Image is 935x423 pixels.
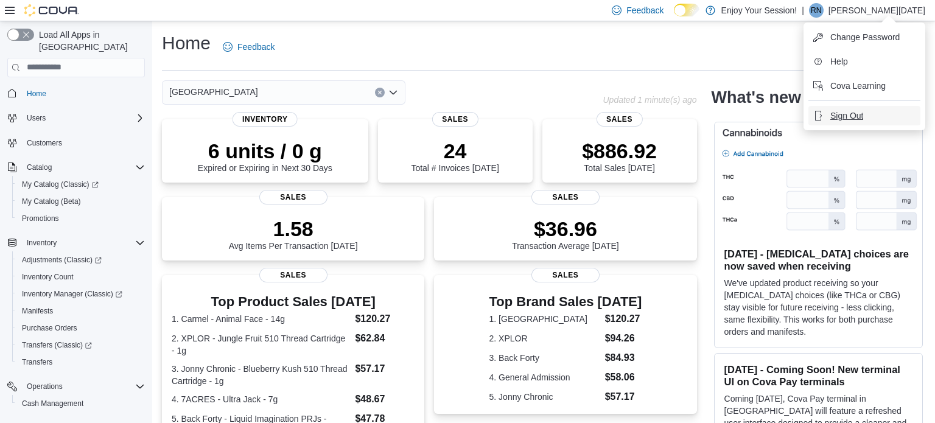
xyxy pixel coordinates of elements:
button: My Catalog (Beta) [12,193,150,210]
span: Transfers (Classic) [22,340,92,350]
a: My Catalog (Beta) [17,194,86,209]
button: Open list of options [388,88,398,97]
span: Inventory Count [17,270,145,284]
span: Load All Apps in [GEOGRAPHIC_DATA] [34,29,145,53]
h3: [DATE] - [MEDICAL_DATA] choices are now saved when receiving [724,248,912,272]
span: Operations [22,379,145,394]
span: Home [27,89,46,99]
a: Adjustments (Classic) [17,253,107,267]
div: Avg Items Per Transaction [DATE] [229,217,358,251]
a: Inventory Manager (Classic) [17,287,127,301]
span: Promotions [22,214,59,223]
span: Inventory [22,236,145,250]
span: Catalog [22,160,145,175]
span: Operations [27,382,63,391]
span: Inventory [27,238,57,248]
dt: 2. XPLOR [489,332,600,344]
span: Inventory Manager (Classic) [22,289,122,299]
a: Transfers (Classic) [12,337,150,354]
dd: $62.84 [355,331,415,346]
button: Purchase Orders [12,320,150,337]
h3: [DATE] - Coming Soon! New terminal UI on Cova Pay terminals [724,363,912,388]
a: Cash Management [17,396,88,411]
button: Catalog [2,159,150,176]
dt: 3. Back Forty [489,352,600,364]
button: Cash Management [12,395,150,412]
dd: $94.26 [605,331,642,346]
dd: $84.93 [605,351,642,365]
dd: $120.27 [355,312,415,326]
span: Manifests [22,306,53,316]
dd: $58.06 [605,370,642,385]
dt: 2. XPLOR - Jungle Fruit 510 Thread Cartridge - 1g [172,332,350,357]
span: Cova Learning [830,80,886,92]
a: My Catalog (Classic) [12,176,150,193]
span: Sales [531,268,600,282]
dd: $48.67 [355,392,415,407]
h2: What's new [712,88,801,107]
button: Operations [2,378,150,395]
dt: 3. Jonny Chronic - Blueberry Kush 510 Thread Cartridge - 1g [172,363,350,387]
a: Transfers [17,355,57,369]
button: Clear input [375,88,385,97]
span: Transfers [22,357,52,367]
span: Dark Mode [674,16,674,17]
span: My Catalog (Classic) [17,177,145,192]
input: Dark Mode [674,4,699,16]
span: Home [22,86,145,101]
span: Feedback [237,41,275,53]
button: Home [2,85,150,102]
p: | [802,3,804,18]
h3: Top Brand Sales [DATE] [489,295,642,309]
p: $36.96 [512,217,619,241]
a: Purchase Orders [17,321,82,335]
span: Catalog [27,163,52,172]
span: Transfers [17,355,145,369]
span: Sales [259,190,327,205]
a: Transfers (Classic) [17,338,97,352]
button: Change Password [808,27,920,47]
span: Inventory Manager (Classic) [17,287,145,301]
span: Adjustments (Classic) [17,253,145,267]
dd: $120.27 [605,312,642,326]
p: Enjoy Your Session! [721,3,797,18]
span: Users [22,111,145,125]
span: Purchase Orders [22,323,77,333]
span: Help [830,55,848,68]
span: Sales [259,268,327,282]
dd: $57.17 [355,362,415,376]
span: Manifests [17,304,145,318]
button: Inventory [22,236,61,250]
dt: 4. 7ACRES - Ultra Jack - 7g [172,393,350,405]
button: Operations [22,379,68,394]
div: Expired or Expiring in Next 30 Days [198,139,332,173]
a: Feedback [218,35,279,59]
button: Sign Out [808,106,920,125]
span: Inventory Count [22,272,74,282]
button: Promotions [12,210,150,227]
a: Manifests [17,304,58,318]
img: Cova [24,4,79,16]
p: We've updated product receiving so your [MEDICAL_DATA] choices (like THCa or CBG) stay visible fo... [724,277,912,338]
p: 24 [411,139,499,163]
span: Sales [531,190,600,205]
button: Catalog [22,160,57,175]
button: Cova Learning [808,76,920,96]
span: Purchase Orders [17,321,145,335]
span: Feedback [626,4,664,16]
div: Total Sales [DATE] [582,139,657,173]
span: Transfers (Classic) [17,338,145,352]
span: Change Password [830,31,900,43]
span: My Catalog (Classic) [22,180,99,189]
span: My Catalog (Beta) [22,197,81,206]
button: Inventory Count [12,268,150,285]
span: Cash Management [17,396,145,411]
span: Customers [22,135,145,150]
p: 6 units / 0 g [198,139,332,163]
span: RN [811,3,821,18]
a: Promotions [17,211,64,226]
div: Transaction Average [DATE] [512,217,619,251]
a: Home [22,86,51,101]
button: Inventory [2,234,150,251]
p: Updated 1 minute(s) ago [603,95,696,105]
